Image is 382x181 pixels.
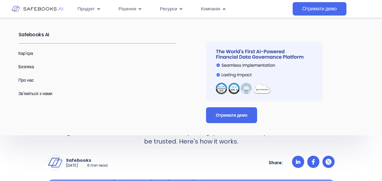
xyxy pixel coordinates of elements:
[73,3,293,15] div: Menu Toggle
[48,128,335,146] p: With rigorous internal control over financial reporting, you can be sure your financial data can ...
[77,5,95,12] span: Продукт
[201,5,220,12] span: Компанія
[19,50,33,56] a: Кар'єра
[216,112,247,118] span: Отримати демо
[48,155,63,170] img: Safebooks
[119,5,136,12] span: Рішення
[87,163,108,168] p: 6 min read
[19,26,176,43] h2: Safebooks AI
[19,90,53,97] a: Зв'яжіться з нами
[293,2,346,16] a: Отримати демо
[269,160,283,165] p: Share:
[302,6,337,12] span: Отримати демо
[66,163,78,168] p: [DATE]
[19,64,34,70] a: Безпека
[19,77,34,83] a: Про нас
[66,158,108,163] p: Safebooks
[160,5,177,12] span: Ресурси
[73,3,293,15] nav: Меню
[206,107,257,123] a: Отримати демо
